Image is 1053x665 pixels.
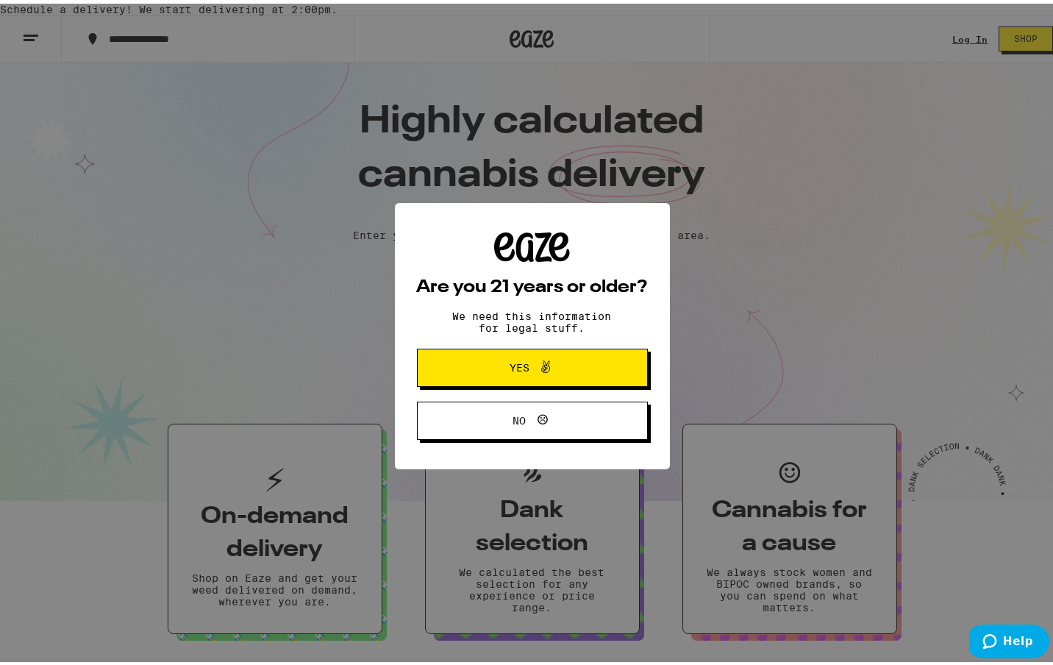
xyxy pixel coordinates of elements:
[969,621,1049,658] iframe: Opens a widget where you can find more information
[417,345,648,383] button: Yes
[510,359,529,369] span: Yes
[513,412,526,422] span: No
[417,398,648,436] button: No
[440,307,624,330] p: We need this information for legal stuff.
[417,275,648,293] h2: Are you 21 years or older?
